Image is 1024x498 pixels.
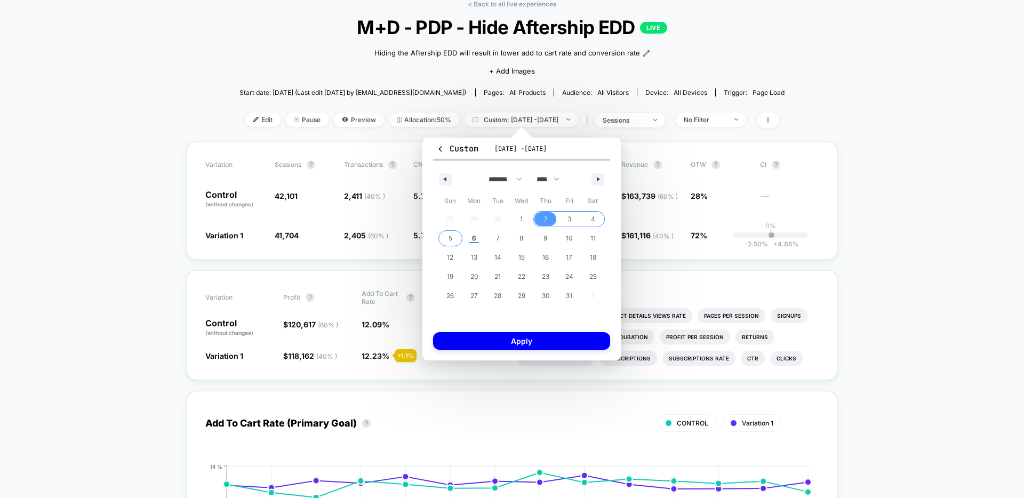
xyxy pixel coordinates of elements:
[288,351,337,360] span: 118,162
[724,89,785,97] div: Trigger:
[745,240,768,248] span: -2.50 %
[205,201,253,207] span: (without changes)
[760,160,819,169] span: CI
[753,89,785,97] span: Page Load
[542,248,549,267] span: 16
[543,210,547,229] span: 2
[344,160,383,168] span: Transactions
[438,192,462,210] span: Sun
[590,229,596,248] span: 11
[510,267,534,286] button: 22
[344,191,385,200] span: 2,411
[542,267,549,286] span: 23
[465,113,578,127] span: Custom: [DATE] - [DATE]
[595,308,692,323] li: Product Details Views Rate
[533,229,557,248] button: 9
[583,113,595,128] span: |
[494,144,547,153] span: [DATE] - [DATE]
[471,248,477,267] span: 13
[406,293,415,302] button: ?
[462,192,486,210] span: Mon
[462,229,486,248] button: 6
[275,191,298,200] span: 42,101
[486,286,510,306] button: 28
[253,117,259,122] img: edit
[470,286,478,306] span: 27
[283,293,300,301] span: Profit
[591,210,595,229] span: 4
[267,16,757,38] span: M+D - PDP - Hide Aftership EDD
[581,192,605,210] span: Sat
[318,321,338,329] span: ( 60 % )
[557,286,581,306] button: 31
[438,286,462,306] button: 26
[566,286,572,306] span: 31
[711,160,720,169] button: ?
[626,191,678,200] span: 163,739
[205,290,264,306] span: Variation
[626,231,674,240] span: 161,116
[306,293,314,302] button: ?
[494,267,501,286] span: 21
[210,463,222,469] tspan: 14 %
[205,351,243,360] span: Variation 1
[294,117,299,122] img: end
[557,267,581,286] button: 24
[489,67,535,75] span: + Add Images
[533,267,557,286] button: 23
[397,117,402,123] img: rebalance
[567,210,571,229] span: 3
[581,229,605,248] button: 11
[658,192,678,200] span: ( 60 % )
[597,89,629,97] span: All Visitors
[520,210,523,229] span: 1
[760,193,819,208] span: ---
[517,290,819,298] p: Would like to see more reports?
[735,330,774,344] li: Returns
[438,267,462,286] button: 19
[621,160,648,168] span: Revenue
[741,351,765,366] li: Ctr
[389,113,459,127] span: Allocation: 50%
[245,113,281,127] span: Edit
[462,267,486,286] button: 20
[557,229,581,248] button: 10
[374,48,640,59] span: Hiding the Aftership EDD will result in lower add to cart rate and conversion rate
[275,160,301,168] span: Sessions
[334,113,384,127] span: Preview
[486,267,510,286] button: 21
[543,229,547,248] span: 9
[734,118,738,121] img: end
[446,286,454,306] span: 26
[510,210,534,229] button: 1
[773,240,778,248] span: +
[565,267,573,286] span: 24
[494,286,501,306] span: 28
[395,349,417,362] div: + 1.1 %
[621,191,678,200] span: $
[275,231,299,240] span: 41,704
[637,89,715,97] span: Device:
[518,248,525,267] span: 15
[768,240,799,248] span: 4.86 %
[533,248,557,267] button: 16
[691,231,707,240] span: 72%
[473,117,478,122] img: calendar
[653,160,662,169] button: ?
[447,267,453,286] span: 19
[566,229,572,248] span: 10
[662,351,735,366] li: Subscriptions Rate
[239,89,466,97] span: Start date: [DATE] (Last edit [DATE] by [EMAIL_ADDRESS][DOMAIN_NAME])
[770,230,772,238] p: |
[509,89,546,97] span: all products
[496,229,500,248] span: 7
[742,419,773,427] span: Variation 1
[653,119,657,121] img: end
[557,192,581,210] span: Fri
[438,229,462,248] button: 5
[484,89,546,97] div: Pages:
[433,143,610,160] button: Custom[DATE] -[DATE]
[205,330,253,336] span: (without changes)
[533,286,557,306] button: 30
[438,248,462,267] button: 12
